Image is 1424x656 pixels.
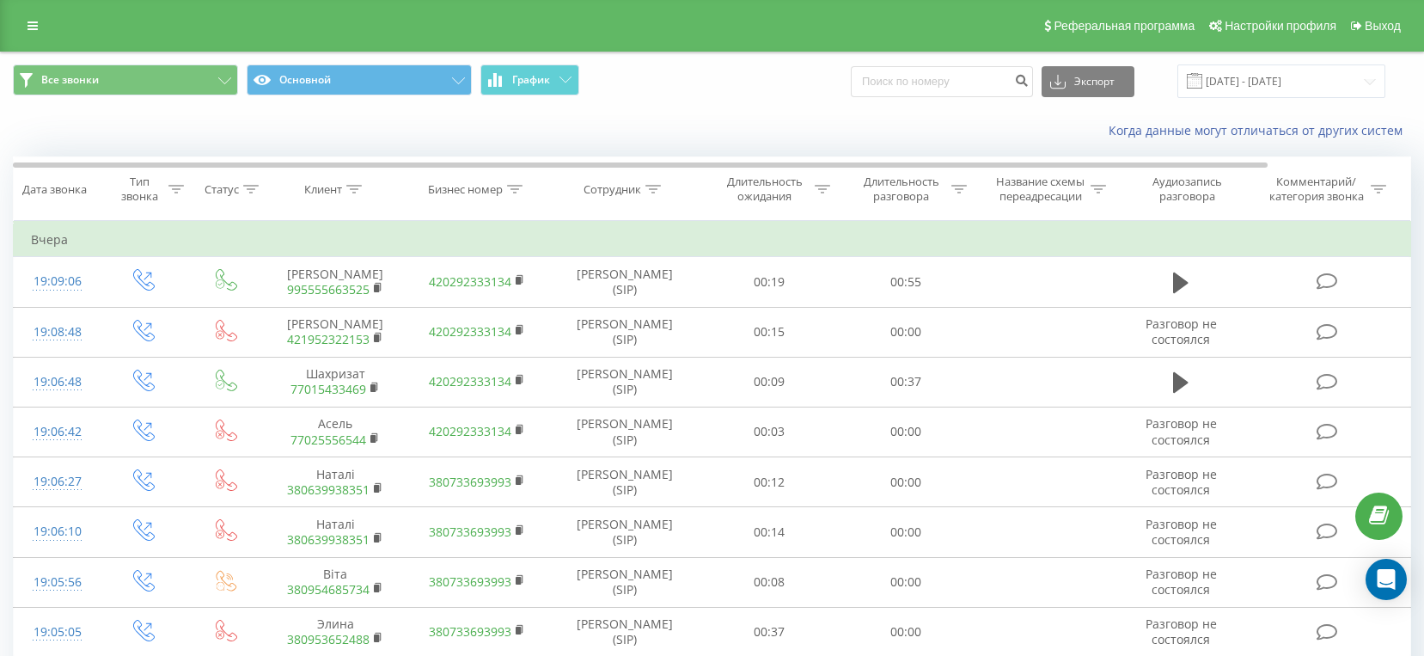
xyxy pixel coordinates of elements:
[265,557,406,607] td: Віта
[701,257,838,307] td: 00:19
[480,64,579,95] button: График
[429,474,511,490] a: 380733693993
[31,265,83,298] div: 19:09:06
[265,457,406,507] td: Наталі
[287,531,370,548] a: 380639938351
[837,307,974,357] td: 00:00
[1146,516,1217,548] span: Разговор не состоялся
[837,557,974,607] td: 00:00
[701,557,838,607] td: 00:08
[31,415,83,449] div: 19:06:42
[548,257,701,307] td: [PERSON_NAME] (SIP)
[265,407,406,457] td: Асель
[548,357,701,407] td: [PERSON_NAME] (SIP)
[1146,616,1217,647] span: Разговор не состоялся
[855,175,947,204] div: Длительность разговора
[429,623,511,640] a: 380733693993
[247,64,472,95] button: Основной
[584,182,641,197] div: Сотрудник
[429,323,511,340] a: 420292333134
[429,423,511,439] a: 420292333134
[512,74,550,86] span: График
[265,507,406,557] td: Наталі
[31,465,83,499] div: 19:06:27
[31,616,83,649] div: 19:05:05
[287,631,370,647] a: 380953652488
[14,223,1411,257] td: Вчера
[205,182,239,197] div: Статус
[287,281,370,297] a: 995555663525
[1146,415,1217,447] span: Разговор не состоялся
[287,331,370,347] a: 421952322153
[31,365,83,399] div: 19:06:48
[701,407,838,457] td: 00:03
[548,457,701,507] td: [PERSON_NAME] (SIP)
[701,307,838,357] td: 00:15
[548,507,701,557] td: [PERSON_NAME] (SIP)
[31,515,83,549] div: 19:06:10
[837,507,974,557] td: 00:00
[548,307,701,357] td: [PERSON_NAME] (SIP)
[1054,19,1195,33] span: Реферальная программа
[304,182,342,197] div: Клиент
[287,481,370,498] a: 380639938351
[837,407,974,457] td: 00:00
[13,64,238,95] button: Все звонки
[1042,66,1134,97] button: Экспорт
[1131,175,1242,204] div: Аудиозапись разговора
[429,524,511,540] a: 380733693993
[548,407,701,457] td: [PERSON_NAME] (SIP)
[1365,19,1401,33] span: Выход
[429,573,511,590] a: 380733693993
[41,73,99,87] span: Все звонки
[265,257,406,307] td: [PERSON_NAME]
[429,373,511,389] a: 420292333134
[718,175,810,204] div: Длительность ожидания
[1225,19,1336,33] span: Настройки профиля
[22,182,87,197] div: Дата звонка
[265,307,406,357] td: [PERSON_NAME]
[1146,566,1217,598] span: Разговор не состоялся
[290,432,366,448] a: 77025556544
[701,507,838,557] td: 00:14
[701,457,838,507] td: 00:12
[265,357,406,407] td: Шахризат
[837,257,974,307] td: 00:55
[1146,316,1217,347] span: Разговор не состоялся
[31,566,83,599] div: 19:05:56
[1109,122,1411,138] a: Когда данные могут отличаться от других систем
[290,381,366,397] a: 77015433469
[1266,175,1366,204] div: Комментарий/категория звонка
[31,316,83,349] div: 19:08:48
[287,581,370,598] a: 380954685734
[851,66,1033,97] input: Поиск по номеру
[1366,559,1407,600] div: Open Intercom Messenger
[837,457,974,507] td: 00:00
[429,273,511,290] a: 420292333134
[116,175,164,204] div: Тип звонка
[837,357,974,407] td: 00:37
[994,175,1086,204] div: Название схемы переадресации
[548,557,701,607] td: [PERSON_NAME] (SIP)
[701,357,838,407] td: 00:09
[428,182,503,197] div: Бизнес номер
[1146,466,1217,498] span: Разговор не состоялся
